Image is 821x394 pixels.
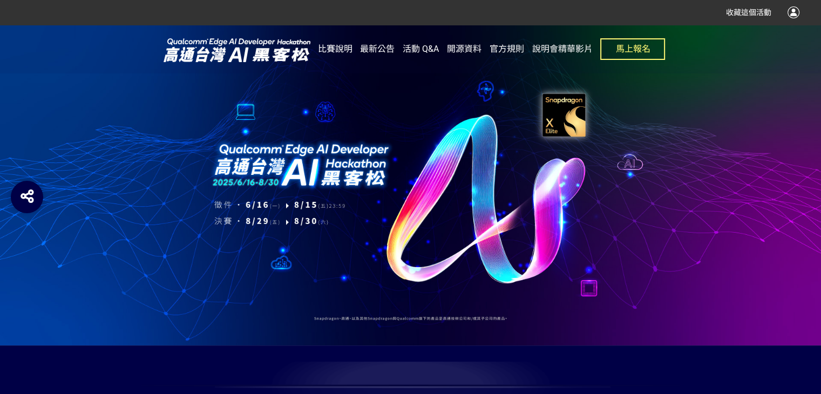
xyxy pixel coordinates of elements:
span: 說明會精華影片 [532,44,593,54]
span: 開源資料 [447,44,481,54]
img: 2025高通台灣AI黑客松 [156,36,318,63]
a: 開源資料 [447,25,481,73]
span: 馬上報名 [615,44,650,54]
a: 比賽說明 [318,25,352,73]
button: 馬上報名 [600,38,665,60]
span: 收藏這個活動 [726,8,771,17]
a: 最新公告 [360,25,395,73]
a: 活動 Q&A [403,25,439,73]
a: 官方規則 [490,25,524,73]
a: 說明會精華影片 [532,25,593,73]
span: 比賽說明 [318,44,352,54]
span: 最新公告 [360,44,395,54]
span: 活動 Q&A [403,44,439,54]
span: 官方規則 [490,44,524,54]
